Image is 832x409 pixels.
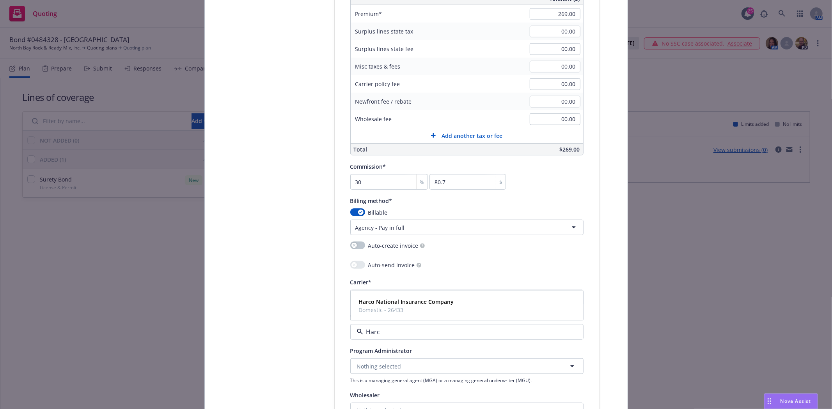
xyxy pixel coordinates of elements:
[355,28,413,35] span: Surplus lines state tax
[355,115,392,123] span: Wholesale fee
[350,208,584,217] div: Billable
[350,163,386,170] span: Commission*
[530,96,580,108] input: 0.00
[355,10,382,18] span: Premium
[355,45,414,53] span: Surplus lines state fee
[781,398,811,404] span: Nova Assist
[420,178,424,186] span: %
[530,113,580,125] input: 0.00
[350,347,412,354] span: Program Administrator
[368,261,415,269] span: Auto-send invoice
[359,306,454,314] span: Domestic - 26433
[351,128,583,143] button: Add another tax or fee
[350,197,392,204] span: Billing method*
[530,78,580,90] input: 0.00
[363,327,568,337] input: Select a writing company
[350,391,380,399] span: Wholesaler
[368,242,419,250] span: Auto-create invoice
[359,298,454,306] strong: Harco National Insurance Company
[530,8,580,20] input: 0.00
[499,178,502,186] span: $
[560,146,580,153] span: $269.00
[355,63,401,70] span: Misc taxes & fees
[765,394,774,409] div: Drag to move
[530,61,580,72] input: 0.00
[530,43,580,55] input: 0.00
[350,377,584,384] span: This is a managing general agent (MGA) or a managing general underwriter (MGU).
[442,132,503,140] span: Add another tax or fee
[357,362,401,370] span: Nothing selected
[354,146,367,153] span: Total
[350,358,584,374] button: Nothing selected
[350,279,372,286] span: Carrier*
[350,290,584,305] button: Nothing selected
[355,98,412,105] span: Newfront fee / rebate
[530,26,580,37] input: 0.00
[355,80,400,88] span: Carrier policy fee
[764,393,818,409] button: Nova Assist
